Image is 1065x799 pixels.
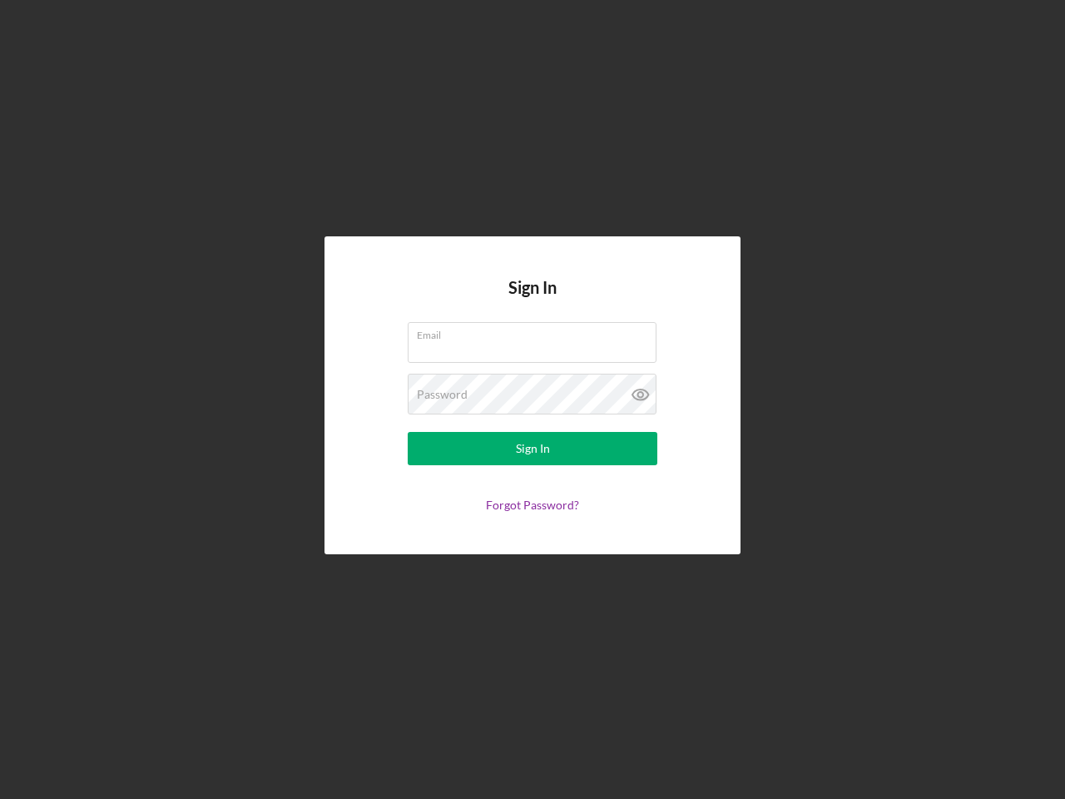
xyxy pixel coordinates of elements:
[417,388,468,401] label: Password
[508,278,557,322] h4: Sign In
[486,498,579,512] a: Forgot Password?
[417,323,656,341] label: Email
[516,432,550,465] div: Sign In
[408,432,657,465] button: Sign In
